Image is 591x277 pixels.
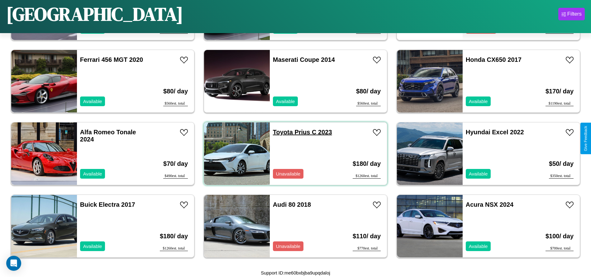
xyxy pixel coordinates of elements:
[6,1,183,27] h1: [GEOGRAPHIC_DATA]
[469,97,488,106] p: Available
[546,226,574,246] h3: $ 100 / day
[549,174,574,179] div: $ 350 est. total
[261,269,330,277] p: Support ID: me60bxbjba9upqdaloj
[546,246,574,251] div: $ 700 est. total
[353,154,381,174] h3: $ 180 / day
[273,129,332,136] a: Toyota Prius C 2023
[160,226,188,246] h3: $ 180 / day
[466,56,522,63] a: Honda CX650 2017
[584,126,588,151] div: Give Feedback
[469,170,488,178] p: Available
[80,129,136,143] a: Alfa Romeo Tonale 2024
[466,201,513,208] a: Acura NSX 2024
[558,8,585,20] button: Filters
[273,201,311,208] a: Audi 80 2018
[567,11,582,17] div: Filters
[466,129,524,136] a: Hyundai Excel 2022
[273,56,335,63] a: Maserati Coupe 2014
[356,82,381,101] h3: $ 80 / day
[353,246,381,251] div: $ 770 est. total
[353,174,381,179] div: $ 1260 est. total
[276,170,300,178] p: Unavailable
[163,154,188,174] h3: $ 70 / day
[83,97,102,106] p: Available
[80,201,135,208] a: Buick Electra 2017
[80,56,143,63] a: Ferrari 456 MGT 2020
[163,82,188,101] h3: $ 80 / day
[546,82,574,101] h3: $ 170 / day
[549,154,574,174] h3: $ 50 / day
[160,246,188,251] div: $ 1260 est. total
[6,256,21,271] div: Open Intercom Messenger
[276,242,300,250] p: Unavailable
[83,170,102,178] p: Available
[469,242,488,250] p: Available
[163,174,188,179] div: $ 490 est. total
[356,101,381,106] div: $ 560 est. total
[353,226,381,246] h3: $ 110 / day
[276,97,295,106] p: Available
[163,101,188,106] div: $ 560 est. total
[546,101,574,106] div: $ 1190 est. total
[83,242,102,250] p: Available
